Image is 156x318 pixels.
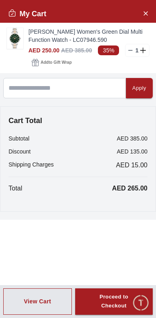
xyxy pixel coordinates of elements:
div: Exchanges [108,194,152,209]
p: 1 [134,46,140,54]
p: Discount [9,147,30,156]
div: Services [68,194,104,209]
span: AED 250.00 [28,47,59,54]
div: Request a callback [84,231,152,246]
span: Services [74,197,99,206]
div: Proceed to Checkout [90,292,138,311]
span: Track your Shipment (Beta) [63,253,147,262]
span: Exchanges [114,197,147,206]
div: New Enquiry [15,194,64,209]
div: Track your Shipment (Beta) [58,250,152,265]
p: Shipping Charges [9,160,54,170]
span: AED 15.00 [116,160,147,170]
em: Minimize [136,4,152,20]
h4: Cart Total [9,115,147,126]
span: Add to Gift Wrap [41,58,71,67]
a: [PERSON_NAME] Women's Green Dial Multi Function Watch - LC07946.590 [28,28,149,44]
button: Proceed to Checkout [75,288,153,315]
p: AED 385.00 [117,134,148,143]
p: AED 135.00 [117,147,148,156]
div: Chat Widget [132,294,150,312]
span: Request a callback [89,234,147,244]
img: ... [7,28,23,49]
span: AED 385.00 [61,47,92,54]
div: [PERSON_NAME] [6,141,156,149]
span: 09:39 AM [106,180,127,185]
h2: My Cart [8,8,46,19]
div: [PERSON_NAME] [41,9,110,16]
div: Apply [132,84,146,93]
button: Close Account [139,6,152,19]
span: Nearest Store Locator [80,215,147,225]
p: Subtotal [9,134,29,143]
div: Nearest Store Locator [75,213,152,227]
img: Profile picture of Zoe [23,5,37,19]
em: Back [4,4,20,20]
p: Total [9,184,22,193]
button: Apply [126,78,153,98]
span: 35% [98,45,119,55]
div: View Cart [24,297,51,305]
p: AED 265.00 [112,184,147,193]
button: Addto Gift Wrap [28,57,75,68]
span: New Enquiry [20,197,59,206]
button: View Cart [3,288,72,315]
span: Hello! I'm your Time House Watches Support Assistant. How can I assist you [DATE]? [12,156,122,183]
